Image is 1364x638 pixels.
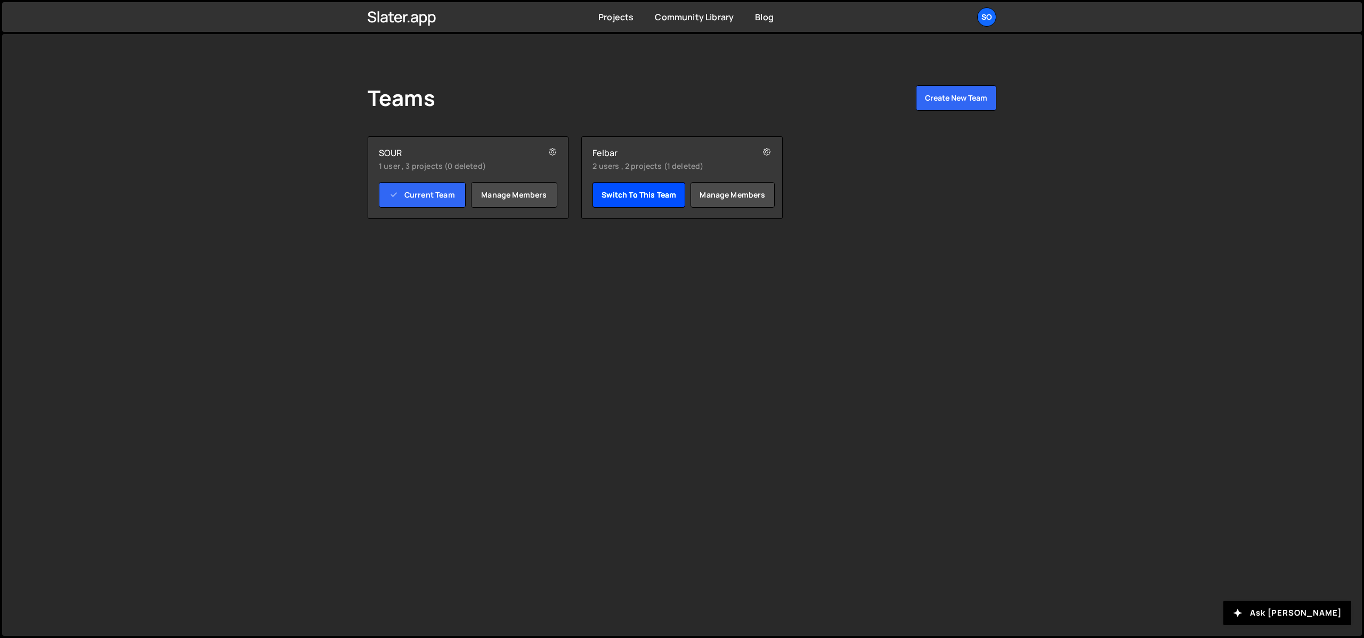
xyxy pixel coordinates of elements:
[592,161,739,171] small: 2 users , 2 projects (1 deleted)
[598,11,634,23] a: Projects
[471,182,558,208] a: Manage members
[1223,601,1351,625] button: Ask [PERSON_NAME]
[592,148,739,158] h2: Felbar
[755,11,774,23] a: Blog
[655,11,734,23] a: Community Library
[379,148,525,158] h2: SOUR
[691,182,774,208] a: Manage members
[368,85,435,111] h1: Teams
[916,85,996,111] button: Create New Team
[977,7,996,27] a: SO
[379,182,466,208] a: Current Team
[592,182,685,208] a: Switch to this team
[379,161,525,171] small: 1 user , 3 projects (0 deleted)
